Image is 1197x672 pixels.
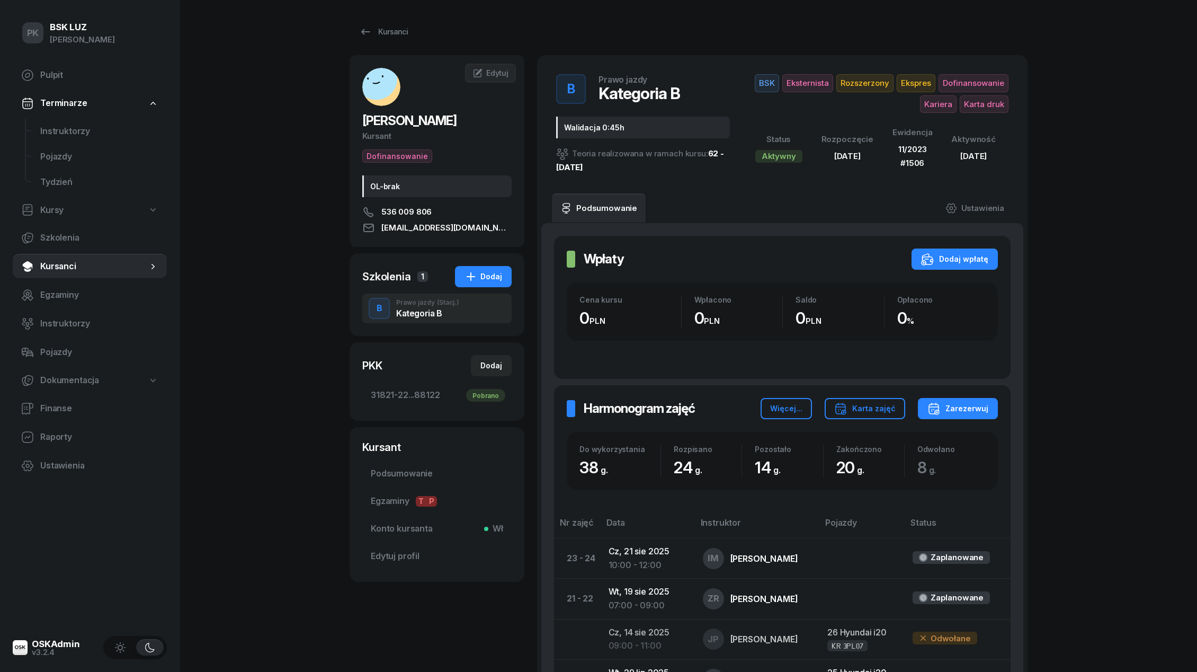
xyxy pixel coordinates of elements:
[600,516,694,538] th: Data
[486,68,508,77] span: Edytuj
[13,311,167,337] a: Instruktorzy
[600,619,694,659] td: Cz, 14 sie 2025
[371,388,503,402] span: 31821-22...88122
[32,649,80,656] div: v3.2.4
[362,294,512,323] button: BPrawo jazdy(Stacj.)Kategoria B
[40,288,158,302] span: Egzaminy
[600,538,694,579] td: Cz, 21 sie 2025
[913,632,977,644] div: Odwołane
[917,458,942,477] span: 8
[770,402,802,415] div: Więcej...
[471,355,512,376] button: Dodaj
[13,225,167,251] a: Szkolenia
[381,222,512,234] span: [EMAIL_ADDRESS][DOMAIN_NAME]
[609,559,686,572] div: 10:00 - 12:00
[371,522,503,536] span: Konto kursanta
[773,465,781,475] small: g.
[579,445,660,454] div: Do wykorzystania
[362,149,432,163] button: Dofinansowanie
[40,231,158,245] span: Szkolenia
[40,402,158,415] span: Finanse
[40,204,64,217] span: Kursy
[796,308,884,328] div: 0
[362,129,512,143] div: Kursant
[600,579,694,619] td: Wt, 19 sie 2025
[904,516,1011,538] th: Status
[951,132,996,146] div: Aktywność
[761,398,812,419] button: Więcej...
[32,640,80,649] div: OSKAdmin
[584,400,695,417] h2: Harmonogram zajęć
[362,222,512,234] a: [EMAIL_ADDRESS][DOMAIN_NAME]
[920,95,957,113] span: Kariera
[708,554,719,563] span: IM
[40,96,87,110] span: Terminarze
[40,317,158,331] span: Instruktorzy
[552,193,646,223] a: Podsumowanie
[730,554,798,563] div: [PERSON_NAME]
[362,516,512,542] a: Konto kursantaWł
[32,144,167,170] a: Pojazdy
[369,298,390,319] button: B
[40,125,158,138] span: Instruktorzy
[579,308,681,328] div: 0
[897,74,935,92] span: Ekspres
[362,206,512,218] a: 536 009 806
[708,635,719,644] span: JP
[584,251,624,268] h2: Wpłaty
[554,516,600,538] th: Nr zajęć
[554,579,600,619] td: 21 - 22
[362,113,457,128] span: [PERSON_NAME]
[598,84,680,103] div: Kategoria B
[480,359,502,372] div: Dodaj
[598,75,647,84] div: Prawo jazdy
[13,368,167,393] a: Dokumentacja
[554,538,600,579] td: 23 - 24
[563,78,579,100] div: B
[350,21,417,42] a: Kursanci
[32,170,167,195] a: Tydzień
[40,175,158,189] span: Tydzień
[912,249,998,270] button: Dodaj wpłatę
[589,316,605,326] small: PLN
[730,595,798,603] div: [PERSON_NAME]
[556,147,730,174] div: Teoria realizowana w ramach kursu:
[601,465,608,475] small: g.
[359,25,408,38] div: Kursanci
[897,295,986,304] div: Opłacono
[371,467,503,481] span: Podsumowanie
[362,440,512,455] div: Kursant
[466,389,505,402] div: Pobrano
[694,295,783,304] div: Wpłacono
[755,458,785,477] span: 14
[13,340,167,365] a: Pojazdy
[931,591,984,605] div: Zaplanowane
[437,299,459,306] span: (Stacj.)
[755,445,823,454] div: Pozostało
[836,458,870,477] span: 20
[416,496,426,507] span: T
[674,458,707,477] span: 24
[674,445,742,454] div: Rozpisano
[694,516,819,538] th: Instruktor
[755,150,802,163] div: Aktywny
[13,63,167,88] a: Pulpit
[371,550,503,563] span: Edytuj profil
[417,271,428,282] span: 1
[921,253,988,266] div: Dodaj wpłatę
[362,269,411,284] div: Szkolenia
[836,445,904,454] div: Zakończono
[13,453,167,479] a: Ustawienia
[897,308,986,328] div: 0
[362,383,512,408] a: 31821-22...88122Pobrano
[13,198,167,223] a: Kursy
[834,402,896,415] div: Karta zajęć
[579,458,613,477] span: 38
[832,641,863,650] div: KR 3PL07
[836,74,894,92] span: Rozszerzony
[362,461,512,487] a: Podsumowanie
[918,398,998,419] button: Zarezerwuj
[927,402,988,415] div: Zarezerwuj
[362,544,512,569] a: Edytuj profil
